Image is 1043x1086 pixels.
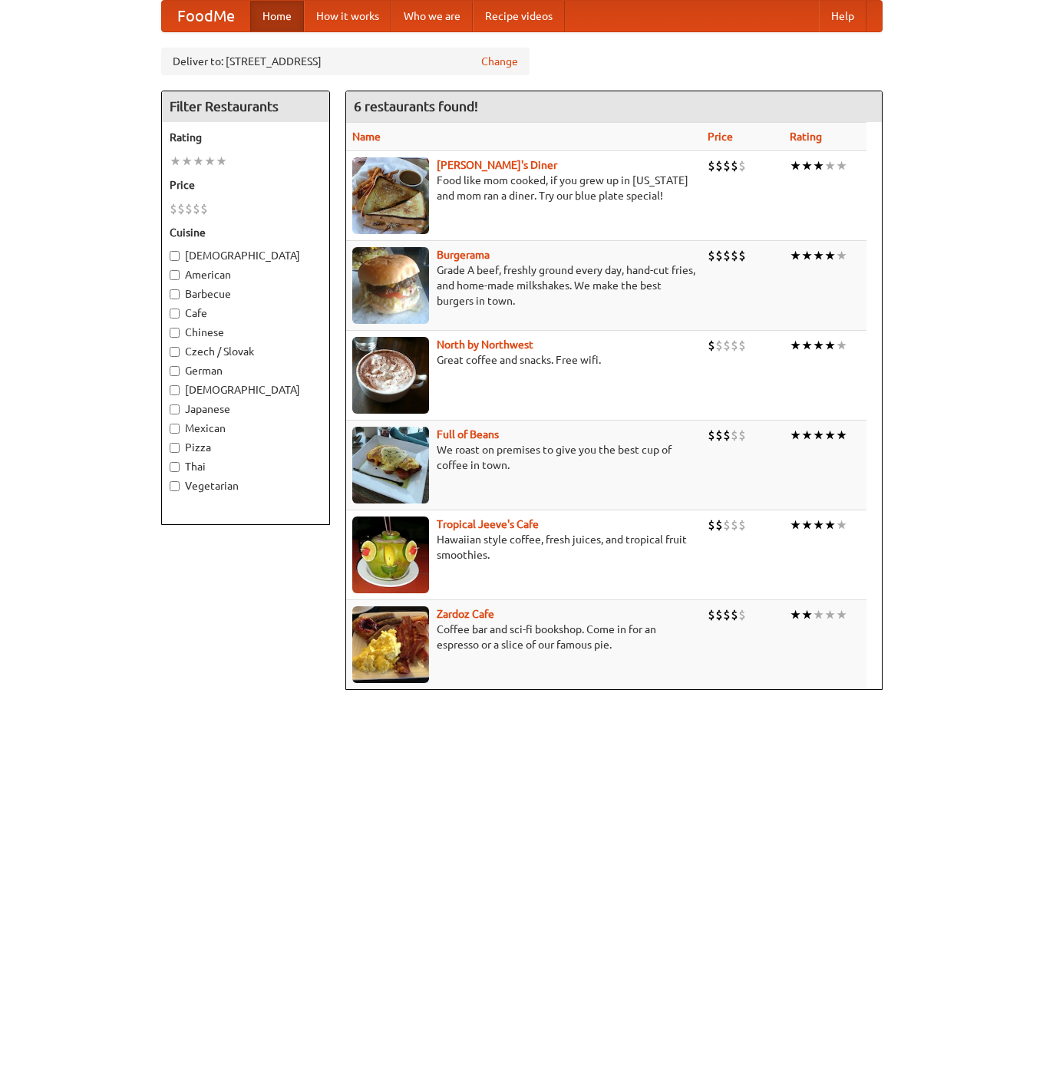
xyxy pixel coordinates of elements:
[738,517,746,533] li: $
[790,517,801,533] li: ★
[200,200,208,217] li: $
[801,337,813,354] li: ★
[354,99,478,114] ng-pluralize: 6 restaurants found!
[352,427,429,503] img: beans.jpg
[723,427,731,444] li: $
[170,462,180,472] input: Thai
[738,247,746,264] li: $
[790,130,822,143] a: Rating
[481,54,518,69] a: Change
[723,517,731,533] li: $
[437,518,539,530] a: Tropical Jeeve's Cafe
[352,532,695,563] p: Hawaiian style coffee, fresh juices, and tropical fruit smoothies.
[801,247,813,264] li: ★
[836,337,847,354] li: ★
[352,517,429,593] img: jeeves.jpg
[824,606,836,623] li: ★
[813,606,824,623] li: ★
[801,517,813,533] li: ★
[731,247,738,264] li: $
[170,382,322,398] label: [DEMOGRAPHIC_DATA]
[708,130,733,143] a: Price
[715,337,723,354] li: $
[170,200,177,217] li: $
[824,247,836,264] li: ★
[304,1,391,31] a: How it works
[352,352,695,368] p: Great coffee and snacks. Free wifi.
[161,48,530,75] div: Deliver to: [STREET_ADDRESS]
[801,427,813,444] li: ★
[715,517,723,533] li: $
[170,363,322,378] label: German
[723,606,731,623] li: $
[352,130,381,143] a: Name
[790,427,801,444] li: ★
[181,153,193,170] li: ★
[708,337,715,354] li: $
[731,157,738,174] li: $
[162,1,250,31] a: FoodMe
[813,337,824,354] li: ★
[723,157,731,174] li: $
[437,428,499,441] a: Full of Beans
[170,366,180,376] input: German
[437,608,494,620] a: Zardoz Cafe
[170,289,180,299] input: Barbecue
[162,91,329,122] h4: Filter Restaurants
[715,157,723,174] li: $
[836,606,847,623] li: ★
[170,481,180,491] input: Vegetarian
[731,427,738,444] li: $
[437,338,533,351] b: North by Northwest
[170,401,322,417] label: Japanese
[813,247,824,264] li: ★
[715,427,723,444] li: $
[352,262,695,309] p: Grade A beef, freshly ground every day, hand-cut fries, and home-made milkshakes. We make the bes...
[790,606,801,623] li: ★
[193,153,204,170] li: ★
[170,130,322,145] h5: Rating
[801,606,813,623] li: ★
[193,200,200,217] li: $
[723,337,731,354] li: $
[790,337,801,354] li: ★
[790,157,801,174] li: ★
[731,517,738,533] li: $
[836,157,847,174] li: ★
[738,157,746,174] li: $
[715,247,723,264] li: $
[170,424,180,434] input: Mexican
[731,337,738,354] li: $
[738,427,746,444] li: $
[170,177,322,193] h5: Price
[352,173,695,203] p: Food like mom cooked, if you grew up in [US_STATE] and mom ran a diner. Try our blue plate special!
[813,517,824,533] li: ★
[170,225,322,240] h5: Cuisine
[708,157,715,174] li: $
[819,1,866,31] a: Help
[813,427,824,444] li: ★
[250,1,304,31] a: Home
[170,309,180,319] input: Cafe
[170,478,322,493] label: Vegetarian
[170,325,322,340] label: Chinese
[170,248,322,263] label: [DEMOGRAPHIC_DATA]
[170,421,322,436] label: Mexican
[352,157,429,234] img: sallys.jpg
[352,337,429,414] img: north.jpg
[836,247,847,264] li: ★
[352,622,695,652] p: Coffee bar and sci-fi bookshop. Come in for an espresso or a slice of our famous pie.
[437,159,557,171] a: [PERSON_NAME]'s Diner
[437,249,490,261] b: Burgerama
[391,1,473,31] a: Who we are
[170,251,180,261] input: [DEMOGRAPHIC_DATA]
[731,606,738,623] li: $
[170,153,181,170] li: ★
[177,200,185,217] li: $
[170,270,180,280] input: American
[738,337,746,354] li: $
